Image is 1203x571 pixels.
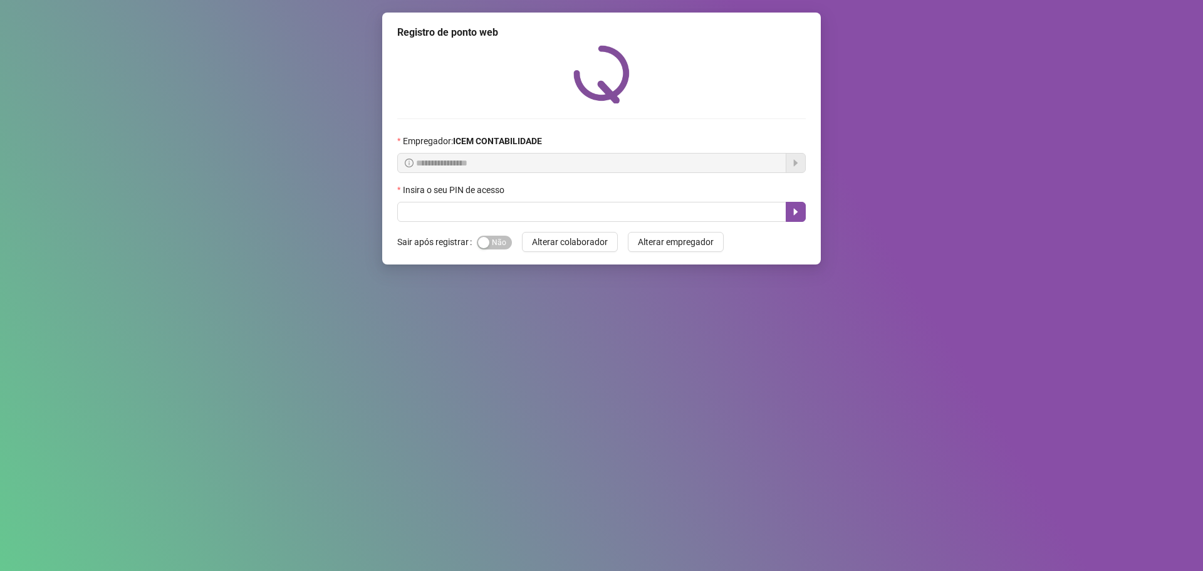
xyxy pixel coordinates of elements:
[791,207,801,217] span: caret-right
[403,134,542,148] span: Empregador :
[405,159,414,167] span: info-circle
[532,235,608,249] span: Alterar colaborador
[453,136,542,146] strong: ICEM CONTABILIDADE
[522,232,618,252] button: Alterar colaborador
[573,45,630,103] img: QRPoint
[397,183,513,197] label: Insira o seu PIN de acesso
[397,25,806,40] div: Registro de ponto web
[397,232,477,252] label: Sair após registrar
[638,235,714,249] span: Alterar empregador
[628,232,724,252] button: Alterar empregador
